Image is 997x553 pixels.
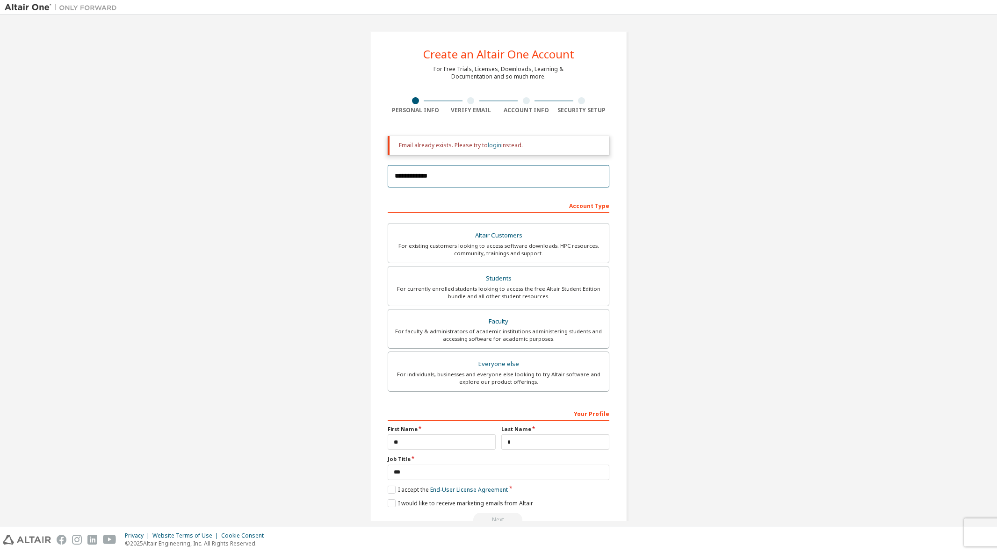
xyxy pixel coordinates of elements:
[57,535,66,545] img: facebook.svg
[388,425,496,433] label: First Name
[394,315,603,328] div: Faculty
[394,272,603,285] div: Students
[501,425,609,433] label: Last Name
[498,107,554,114] div: Account Info
[5,3,122,12] img: Altair One
[388,486,508,494] label: I accept the
[388,198,609,213] div: Account Type
[221,532,269,539] div: Cookie Consent
[423,49,574,60] div: Create an Altair One Account
[488,141,501,149] a: login
[394,229,603,242] div: Altair Customers
[443,107,499,114] div: Verify Email
[388,499,533,507] label: I would like to receive marketing emails from Altair
[388,107,443,114] div: Personal Info
[394,371,603,386] div: For individuals, businesses and everyone else looking to try Altair software and explore our prod...
[103,535,116,545] img: youtube.svg
[430,486,508,494] a: End-User License Agreement
[399,142,602,149] div: Email already exists. Please try to instead.
[388,455,609,463] label: Job Title
[433,65,564,80] div: For Free Trials, Licenses, Downloads, Learning & Documentation and so much more.
[388,513,609,527] div: Email already exists
[125,532,152,539] div: Privacy
[554,107,610,114] div: Security Setup
[394,328,603,343] div: For faculty & administrators of academic institutions administering students and accessing softwa...
[388,406,609,421] div: Your Profile
[3,535,51,545] img: altair_logo.svg
[394,358,603,371] div: Everyone else
[152,532,221,539] div: Website Terms of Use
[394,242,603,257] div: For existing customers looking to access software downloads, HPC resources, community, trainings ...
[394,285,603,300] div: For currently enrolled students looking to access the free Altair Student Edition bundle and all ...
[72,535,82,545] img: instagram.svg
[125,539,269,547] p: © 2025 Altair Engineering, Inc. All Rights Reserved.
[87,535,97,545] img: linkedin.svg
